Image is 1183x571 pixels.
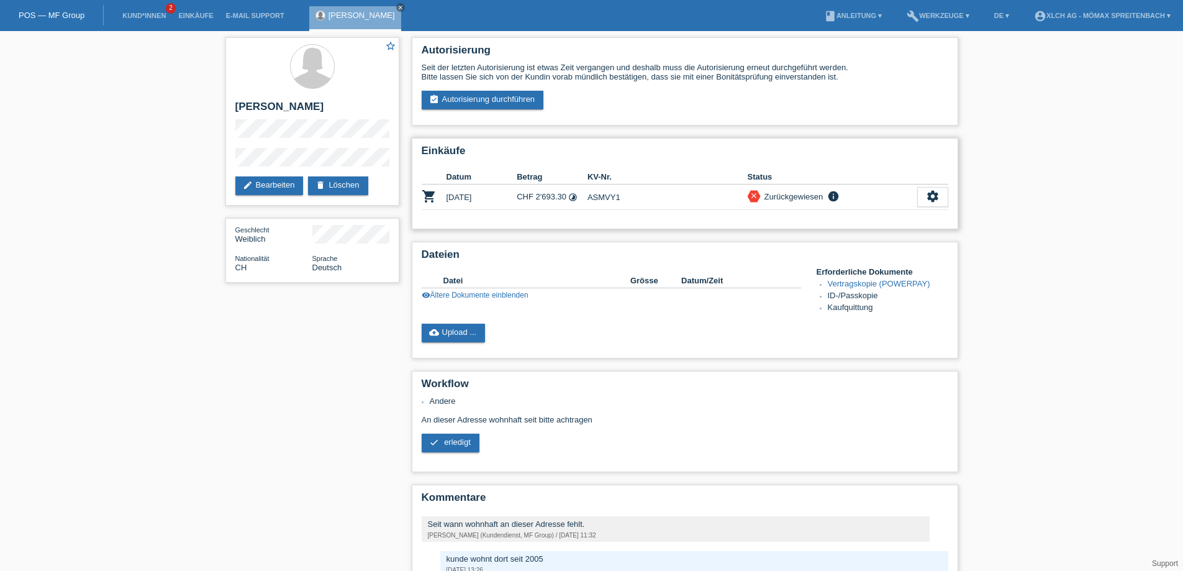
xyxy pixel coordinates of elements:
i: POSP00027817 [422,189,437,204]
span: Sprache [312,255,338,262]
th: KV-Nr. [587,170,748,185]
span: erledigt [444,437,471,447]
span: 2 [166,3,176,14]
div: Seit der letzten Autorisierung ist etwas Zeit vergangen und deshalb muss die Autorisierung erneut... [422,63,948,81]
a: Kund*innen [116,12,172,19]
a: visibilityÄltere Dokumente einblenden [422,291,528,299]
a: bookAnleitung ▾ [818,12,888,19]
td: CHF 2'693.30 [517,185,587,210]
div: An dieser Adresse wohnhaft seit bitte achtragen [422,396,948,462]
div: [PERSON_NAME] (Kundendienst, MF Group) / [DATE] 11:32 [428,532,923,539]
th: Datum [446,170,517,185]
li: ID-/Passkopie [828,291,948,303]
li: Andere [430,396,948,406]
a: account_circleXLCH AG - Mömax Spreitenbach ▾ [1028,12,1177,19]
i: build [907,10,919,22]
i: book [824,10,836,22]
a: close [396,3,405,12]
a: [PERSON_NAME] [329,11,395,20]
i: settings [926,190,940,203]
a: deleteLöschen [308,176,368,195]
li: Kaufquittung [828,303,948,314]
i: cloud_upload [429,327,439,337]
th: Grösse [630,273,681,288]
i: edit [243,180,253,190]
td: [DATE] [446,185,517,210]
a: star_border [385,40,396,53]
a: Vertragskopie (POWERPAY) [828,279,930,288]
i: close [397,4,404,11]
h4: Erforderliche Dokumente [817,267,948,276]
i: star_border [385,40,396,52]
a: check erledigt [422,434,479,452]
span: Geschlecht [235,226,270,234]
div: Zurückgewiesen [761,190,823,203]
span: Deutsch [312,263,342,272]
a: Support [1152,559,1178,568]
i: account_circle [1034,10,1046,22]
h2: Dateien [422,249,948,267]
a: Einkäufe [172,12,219,19]
h2: Einkäufe [422,145,948,163]
i: assignment_turned_in [429,94,439,104]
h2: Workflow [422,378,948,396]
a: buildWerkzeuge ▾ [900,12,976,19]
th: Datum/Zeit [681,273,783,288]
span: Schweiz [235,263,247,272]
i: Fixe Raten - Zinsübernahme durch Kunde (12 Raten) [568,193,578,202]
div: Seit wann wohnhaft an dieser Adresse fehlt. [428,519,923,529]
h2: Kommentare [422,491,948,510]
i: info [826,190,841,203]
a: POS — MF Group [19,11,84,20]
i: visibility [422,291,430,299]
i: check [429,437,439,447]
a: cloud_uploadUpload ... [422,324,486,342]
a: E-Mail Support [220,12,291,19]
div: kunde wohnt dort seit 2005 [446,554,942,564]
h2: [PERSON_NAME] [235,101,389,119]
i: delete [315,180,325,190]
h2: Autorisierung [422,44,948,63]
td: ASMVY1 [587,185,748,210]
span: Nationalität [235,255,270,262]
a: editBearbeiten [235,176,304,195]
a: assignment_turned_inAutorisierung durchführen [422,91,544,109]
th: Status [748,170,917,185]
a: DE ▾ [988,12,1015,19]
i: close [750,191,758,200]
th: Betrag [517,170,587,185]
th: Datei [443,273,630,288]
div: Weiblich [235,225,312,244]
